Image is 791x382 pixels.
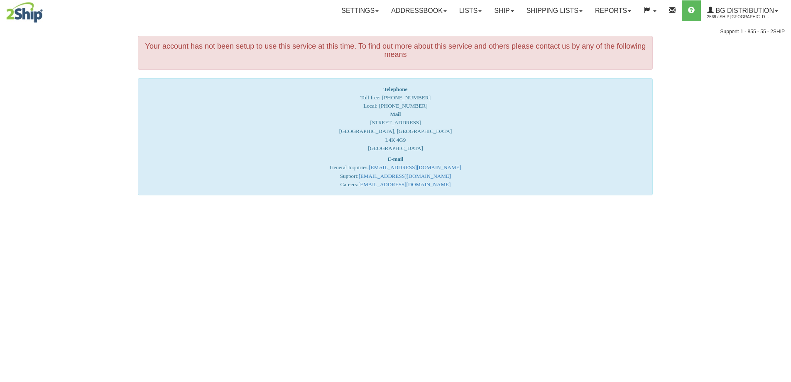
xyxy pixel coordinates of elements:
a: Lists [453,0,488,21]
strong: E-mail [388,156,404,162]
div: Support: 1 - 855 - 55 - 2SHIP [6,28,785,35]
a: Addressbook [385,0,453,21]
a: [EMAIL_ADDRESS][DOMAIN_NAME] [369,164,461,170]
a: Reports [589,0,637,21]
a: Settings [335,0,385,21]
h4: Your account has not been setup to use this service at this time. To find out more about this ser... [144,42,646,59]
a: [EMAIL_ADDRESS][DOMAIN_NAME] [359,173,451,179]
a: BG Distribution 2569 / Ship [GEOGRAPHIC_DATA] [701,0,784,21]
img: logo2569.jpg [6,2,43,23]
a: Shipping lists [520,0,589,21]
font: General Inquiries: Support: Careers: [330,156,461,188]
font: [STREET_ADDRESS] [GEOGRAPHIC_DATA], [GEOGRAPHIC_DATA] L4K 4G9 [GEOGRAPHIC_DATA] [339,111,452,151]
span: 2569 / Ship [GEOGRAPHIC_DATA] [707,13,769,21]
span: BG Distribution [714,7,774,14]
a: Ship [488,0,520,21]
a: [EMAIL_ADDRESS][DOMAIN_NAME] [358,181,451,187]
strong: Telephone [383,86,407,92]
iframe: chat widget [772,148,790,233]
span: Toll free: [PHONE_NUMBER] Local: [PHONE_NUMBER] [360,86,431,109]
strong: Mail [390,111,401,117]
